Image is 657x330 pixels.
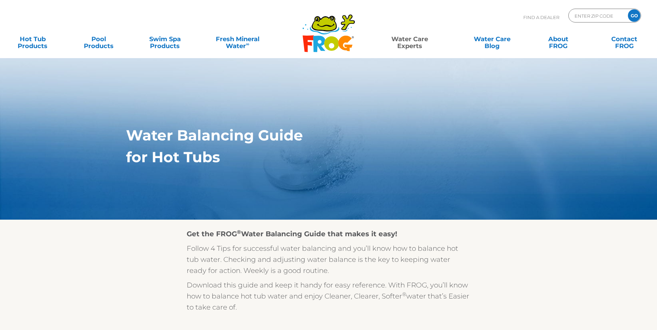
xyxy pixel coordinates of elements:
[187,279,471,313] p: Download this guide and keep it handy for easy reference. With FROG, you’ll know how to balance h...
[402,291,406,297] sup: ®
[628,9,640,22] input: GO
[237,229,241,235] sup: ®
[187,230,397,238] strong: Get the FROG Water Balancing Guide that makes it easy!
[205,32,270,46] a: Fresh MineralWater∞
[466,32,518,46] a: Water CareBlog
[7,32,59,46] a: Hot TubProducts
[126,127,499,144] h1: Water Balancing Guide
[598,32,650,46] a: ContactFROG
[246,41,249,47] sup: ∞
[574,11,621,21] input: Zip Code Form
[523,9,559,26] p: Find A Dealer
[368,32,452,46] a: Water CareExperts
[139,32,191,46] a: Swim SpaProducts
[73,32,125,46] a: PoolProducts
[532,32,584,46] a: AboutFROG
[126,149,499,165] h1: for Hot Tubs
[187,243,471,276] p: Follow 4 Tips for successful water balancing and you’ll know how to balance hot tub water. Checki...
